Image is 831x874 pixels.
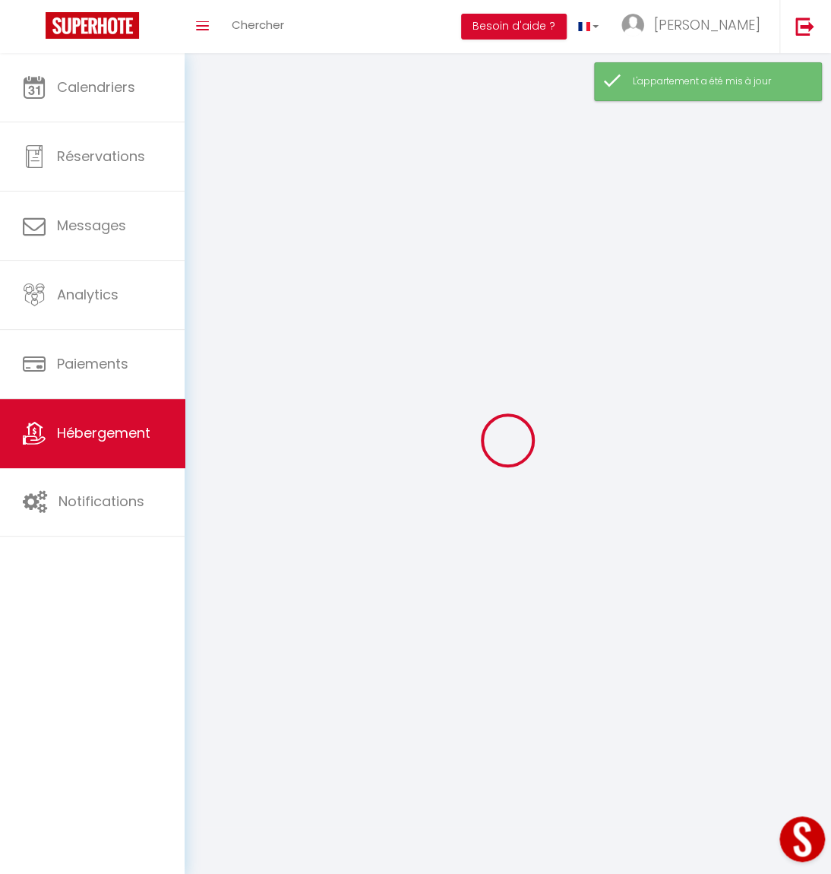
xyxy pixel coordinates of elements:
span: Notifications [58,492,144,511]
button: Besoin d'aide ? [461,14,567,40]
span: [PERSON_NAME] [654,15,760,34]
span: Chercher [232,17,284,33]
img: logout [795,17,814,36]
div: L'appartement a été mis à jour [633,74,806,89]
span: Calendriers [57,78,135,97]
span: Paiements [57,354,128,373]
span: Réservations [57,147,145,166]
span: Messages [57,216,126,235]
img: Super Booking [46,12,139,39]
span: Hébergement [57,423,150,442]
span: Analytics [57,285,118,304]
img: ... [621,14,644,36]
iframe: LiveChat chat widget [767,810,831,874]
